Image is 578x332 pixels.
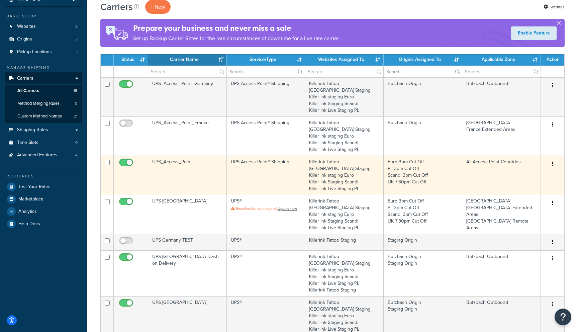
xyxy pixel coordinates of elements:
[227,116,305,156] td: UPS Access Point® Shipping
[5,124,82,136] a: Shipping Rules
[18,196,43,202] span: Marketplace
[305,116,384,156] td: Killerink Tattoo [GEOGRAPHIC_DATA] Staging Killer Ink staging Euro Killer Ink Staging Scandi Kill...
[133,34,340,43] p: Set up Backup Carrier Rates for the rare circumstances of downtime for a live rate carrier.
[5,97,82,110] li: Method Merging Rules
[227,54,305,66] th: Service/Type: activate to sort column ascending
[5,46,82,58] li: Pickup Locations
[5,205,82,218] a: Analytics
[148,116,227,156] td: UPS_Access_Point_France
[5,33,82,46] a: Origins 7
[100,19,133,47] img: ad-rules-rateshop-fe6ec290ccb7230408bd80ed9643f0289d75e0ffd9eb532fc0e269fcd187b520.png
[148,66,226,77] input: Search
[17,76,33,81] span: Carriers
[384,66,462,77] input: Search
[305,195,384,234] td: Killerink Tattoo [GEOGRAPHIC_DATA] Staging Killer Ink staging Euro Killer Ink Staging Scandi Kill...
[227,66,305,77] input: Search
[18,184,51,190] span: Test Your Rates
[5,13,82,19] div: Basic Setup
[511,26,557,40] a: Enable Feature
[5,110,82,122] a: Custom Method Names 21
[5,20,82,33] a: Websites 5
[76,36,78,42] span: 7
[227,234,305,250] td: UPS®
[462,77,541,116] td: Butzbach Outbound
[555,309,571,325] button: Open Resource Center
[462,195,541,234] td: [GEOGRAPHIC_DATA] [GEOGRAPHIC_DATA] Extended Areas [GEOGRAPHIC_DATA] Remote Areas
[5,173,82,179] div: Resources
[305,250,384,296] td: Killerink Tattoo [GEOGRAPHIC_DATA] Staging Killer Ink staging Euro Killer Ink Staging Scandi Kill...
[17,24,36,29] span: Websites
[384,54,462,66] th: Origins Assigned To: activate to sort column ascending
[384,250,462,296] td: Butzbach Origin Staging Origin
[5,65,82,71] div: Manage Shipping
[462,66,541,77] input: Search
[278,206,297,211] a: Update now
[462,156,541,195] td: All Access Point Countries
[148,234,227,250] td: UPS Germany TEST
[5,46,82,58] a: Pickup Locations 1
[76,49,78,55] span: 1
[305,54,384,66] th: Websites Assigned To: activate to sort column ascending
[75,140,78,146] span: 0
[5,20,82,33] li: Websites
[18,221,40,227] span: Help Docs
[227,77,305,116] td: UPS Access Point® Shipping
[74,113,77,119] span: 21
[148,250,227,296] td: UPS [GEOGRAPHIC_DATA] Cash on Delivery
[5,85,82,97] li: All Carriers
[5,137,82,149] li: Time Slots
[384,195,462,234] td: Euro 3pm Cut Off PL 3pm Cut Off Scandi 3pm Cut Off UK 7:30pm Cut Off
[5,97,82,110] a: Method Merging Rules 0
[5,149,82,161] a: Advanced Features 4
[75,101,77,106] span: 0
[384,77,462,116] td: Butzbach Origin
[148,77,227,116] td: UPS_Access_Point_Germany
[73,88,77,94] span: 15
[5,72,82,123] li: Carriers
[75,152,78,158] span: 4
[305,77,384,116] td: Killerink Tattoo [GEOGRAPHIC_DATA] Staging Killer Ink staging Euro Killer Ink Staging Scandi Kill...
[305,66,383,77] input: Search
[148,156,227,195] td: UPS_Access_Point
[227,156,305,195] td: UPS Access Point® Shipping
[305,234,384,250] td: Killerink Tattoo Staging
[384,234,462,250] td: Staging Origin
[17,127,48,133] span: Shipping Rules
[5,181,82,193] a: Test Your Rates
[100,0,133,13] h1: Carriers
[5,72,82,85] a: Carriers
[541,54,564,66] th: Action
[5,137,82,149] a: Time Slots 0
[148,195,227,234] td: UPS [GEOGRAPHIC_DATA]
[384,156,462,195] td: Euro 3pm Cut Off PL 3pm Cut Off Scandi 3pm Cut Off UK 7:30pm Cut Off
[148,54,227,66] th: Carrier Name: activate to sort column ascending
[236,206,277,211] span: Reauthentication required
[462,250,541,296] td: Butzbach Outbound
[5,218,82,230] a: Help Docs
[114,54,148,66] th: Status: activate to sort column ascending
[17,49,52,55] span: Pickup Locations
[75,24,78,29] span: 5
[462,116,541,156] td: [GEOGRAPHIC_DATA] France Extended Areas
[5,110,82,122] li: Custom Method Names
[17,152,58,158] span: Advanced Features
[5,193,82,205] a: Marketplace
[5,85,82,97] a: All Carriers 15
[17,113,62,119] span: Custom Method Names
[5,149,82,161] li: Advanced Features
[18,209,37,215] span: Analytics
[384,116,462,156] td: Butzbach Origin
[133,23,340,34] h4: Prepare your business and never miss a sale
[17,88,39,94] span: All Carriers
[462,54,541,66] th: Applicable Zone: activate to sort column ascending
[17,140,38,146] span: Time Slots
[5,33,82,46] li: Origins
[305,156,384,195] td: Killerink Tattoo [GEOGRAPHIC_DATA] Staging Killer Ink staging Euro Killer Ink Staging Scandi Kill...
[544,2,565,12] a: Settings
[227,250,305,296] td: UPS®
